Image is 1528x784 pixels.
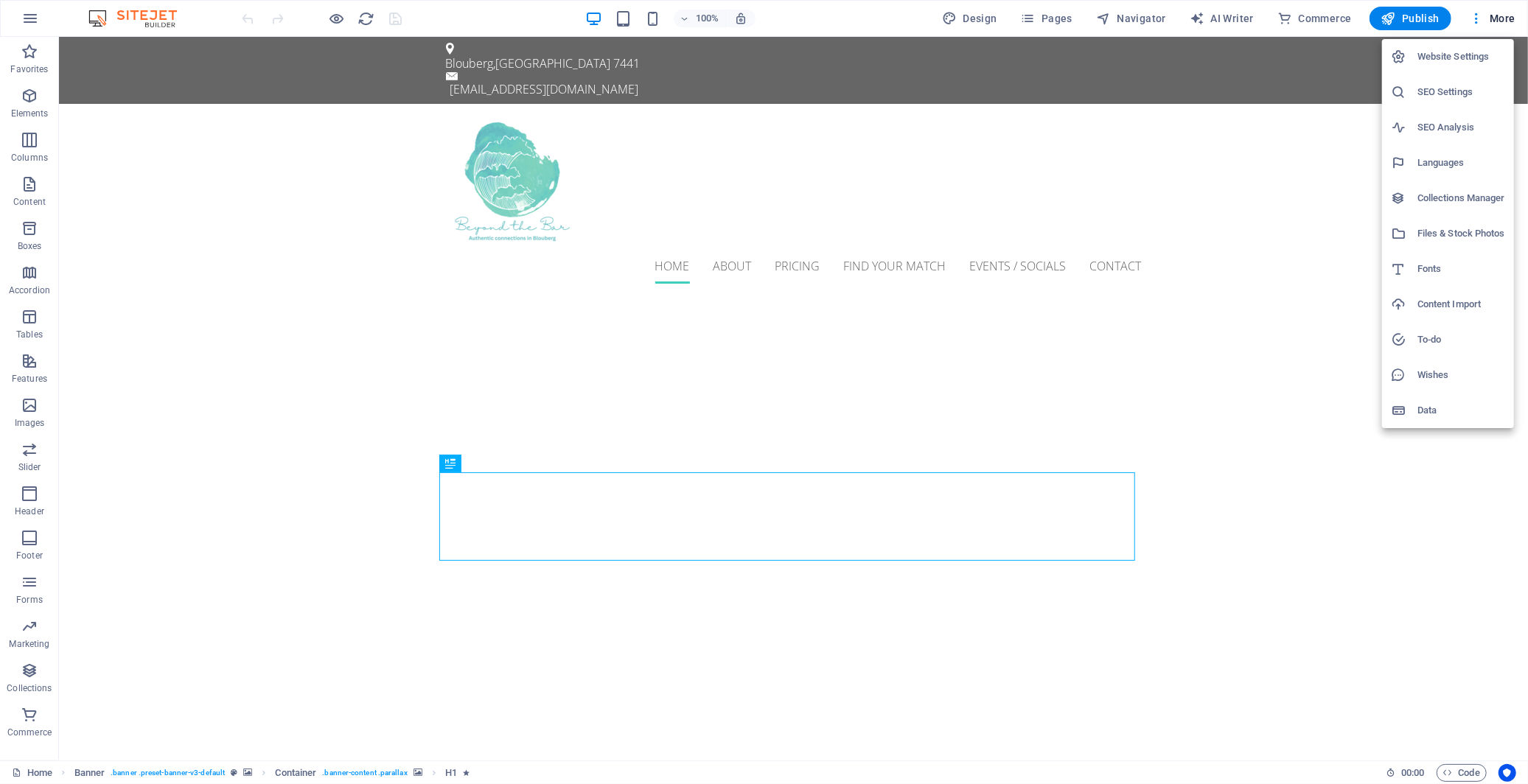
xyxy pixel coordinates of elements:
h6: To-do [1417,331,1505,349]
h6: SEO Analysis [1417,119,1505,136]
h6: Website Settings [1417,48,1505,66]
h6: Wishes [1417,366,1505,384]
h6: Fonts [1417,260,1505,278]
h6: Data [1417,402,1505,419]
h6: Collections Manager [1417,189,1505,207]
h6: Files & Stock Photos [1417,225,1505,242]
h6: SEO Settings [1417,83,1505,101]
h6: Languages [1417,154,1505,172]
h6: Content Import [1417,295,1505,313]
